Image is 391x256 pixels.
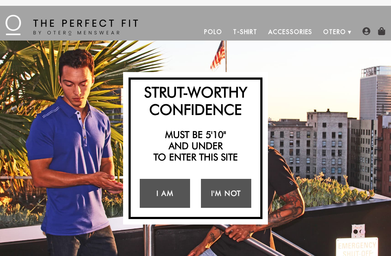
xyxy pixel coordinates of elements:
a: T-Shirt [228,23,263,41]
a: Accessories [263,23,318,41]
a: Polo [199,23,228,41]
a: I'm Not [201,179,251,208]
img: The Perfect Fit - by Otero Menswear - Logo [5,15,138,35]
h2: Must be 5'10" and under to enter this site [134,129,257,163]
a: Otero [318,23,352,41]
h2: Strut-Worthy Confidence [134,83,257,118]
a: I Am [140,179,190,208]
img: user-account-icon.png [362,27,370,35]
img: shopping-bag-icon.png [378,27,386,35]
